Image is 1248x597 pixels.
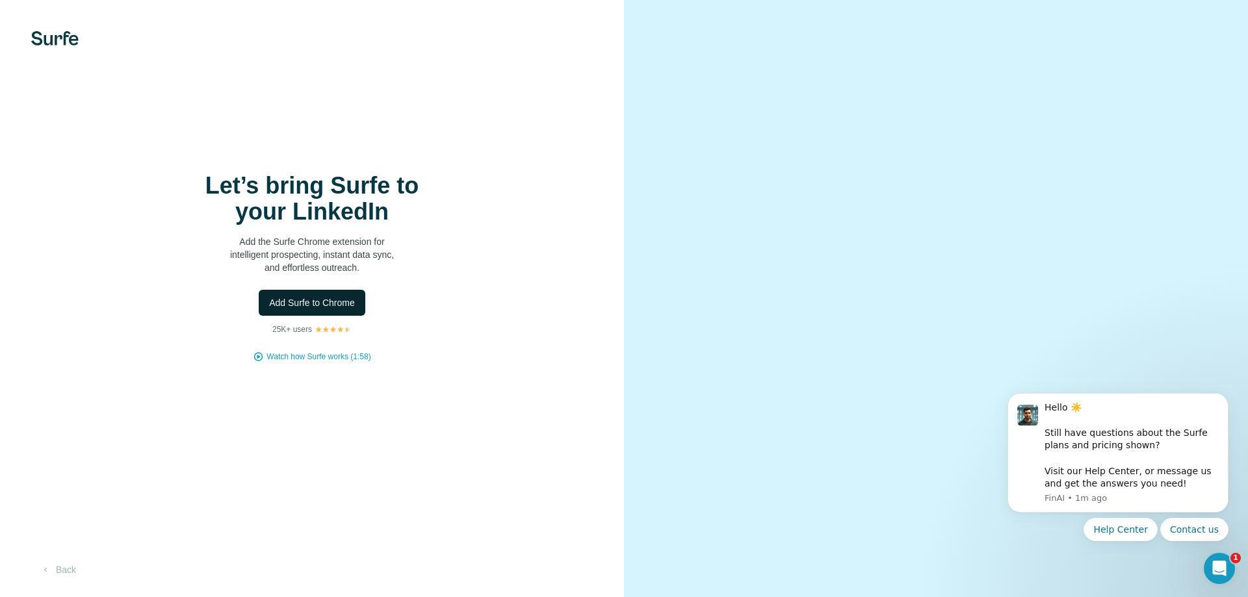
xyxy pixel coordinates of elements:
[182,173,442,225] h1: Let’s bring Surfe to your LinkedIn
[1230,553,1241,563] span: 1
[269,296,355,309] span: Add Surfe to Chrome
[1204,553,1235,584] iframe: Intercom live chat
[182,235,442,274] p: Add the Surfe Chrome extension for intelligent prospecting, instant data sync, and effortless out...
[259,290,365,316] button: Add Surfe to Chrome
[31,31,79,45] img: Surfe's logo
[272,324,312,335] p: 25K+ users
[988,350,1248,562] iframe: Intercom notifications message
[315,325,352,333] img: Rating Stars
[31,558,85,581] button: Back
[266,351,370,362] button: Watch how Surfe works (1:58)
